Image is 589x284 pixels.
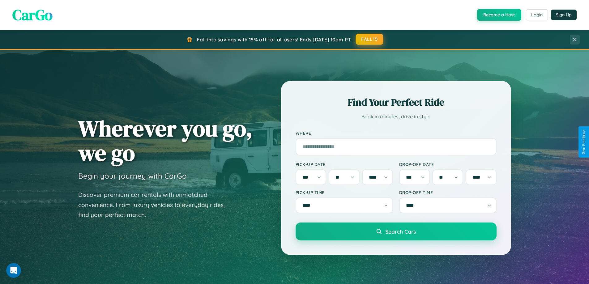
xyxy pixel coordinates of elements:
label: Where [296,130,497,136]
h1: Wherever you go, we go [78,116,253,165]
iframe: Intercom live chat [6,263,21,278]
label: Drop-off Date [399,162,497,167]
span: Search Cars [385,228,416,235]
span: Fall into savings with 15% off for all users! Ends [DATE] 10am PT. [197,36,352,43]
h3: Begin your journey with CarGo [78,171,187,180]
p: Discover premium car rentals with unmatched convenience. From luxury vehicles to everyday rides, ... [78,190,233,220]
p: Book in minutes, drive in style [296,112,497,121]
button: Login [526,9,548,20]
label: Pick-up Date [296,162,393,167]
label: Pick-up Time [296,190,393,195]
label: Drop-off Time [399,190,497,195]
button: Sign Up [551,10,577,20]
h2: Find Your Perfect Ride [296,95,497,109]
button: Become a Host [477,9,521,21]
div: Give Feedback [582,129,586,155]
button: Search Cars [296,223,497,240]
button: FALL15 [356,34,383,45]
span: CarGo [12,5,53,25]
